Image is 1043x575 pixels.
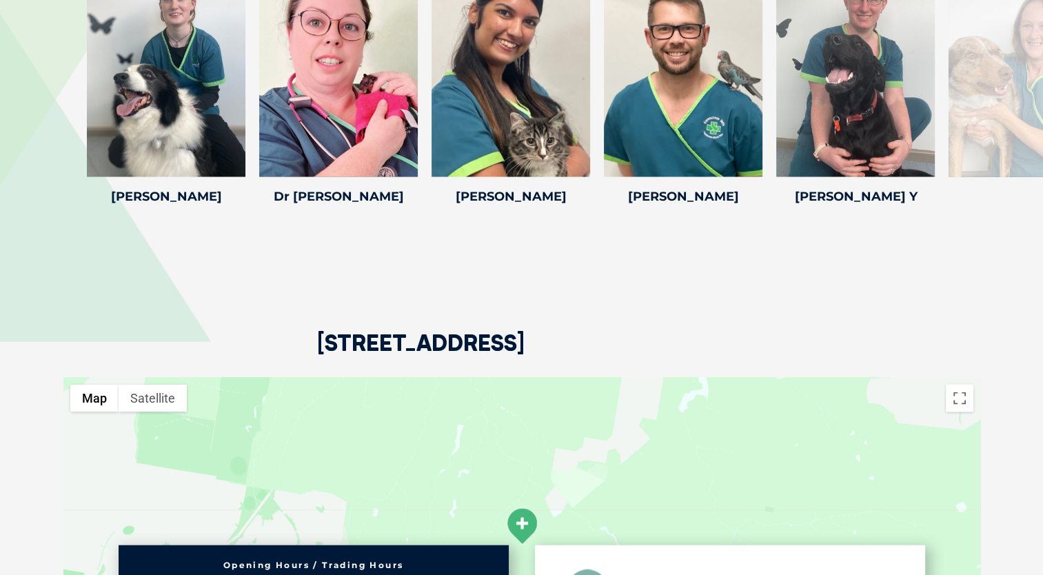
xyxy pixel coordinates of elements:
[604,190,762,203] h4: [PERSON_NAME]
[776,190,935,203] h4: [PERSON_NAME] Y
[119,384,187,412] button: Show satellite imagery
[259,190,418,203] h4: Dr [PERSON_NAME]
[125,561,502,569] h6: Opening Hours / Trading Hours
[946,384,973,412] button: Toggle fullscreen view
[432,190,590,203] h4: [PERSON_NAME]
[70,384,119,412] button: Show street map
[87,190,245,203] h4: [PERSON_NAME]
[317,331,525,377] h2: [STREET_ADDRESS]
